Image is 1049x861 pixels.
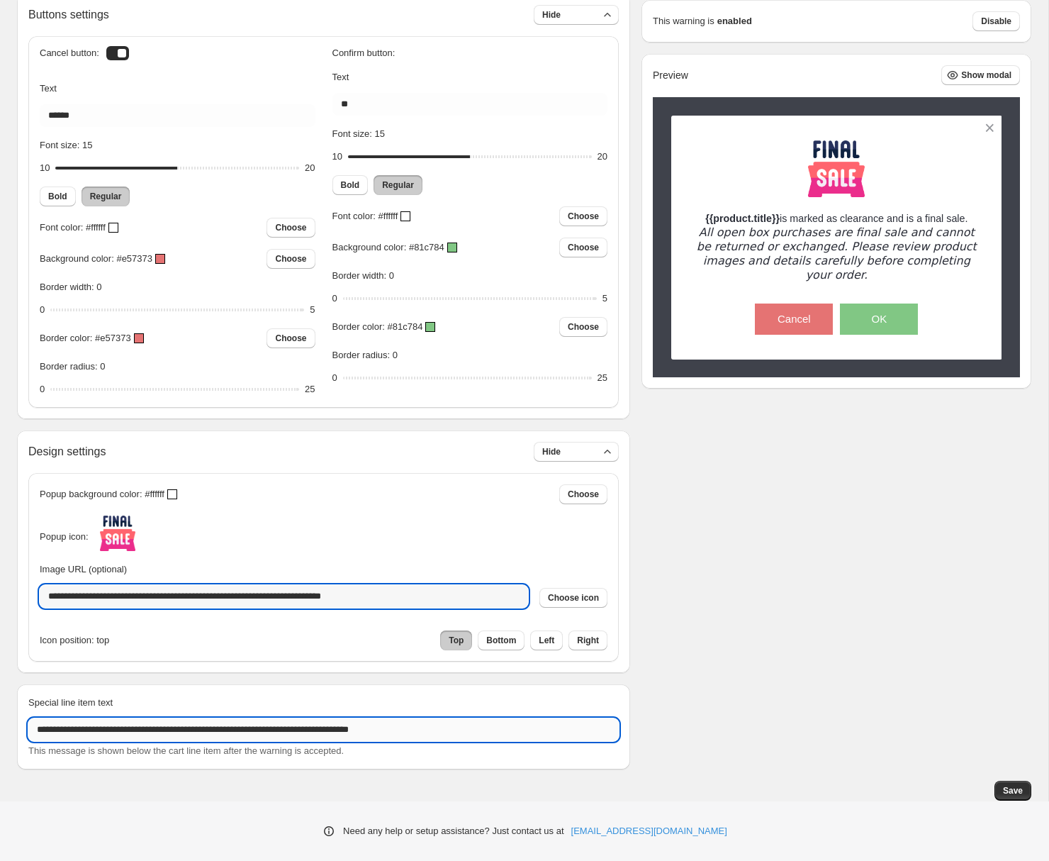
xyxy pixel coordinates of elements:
[40,221,106,235] p: Font color: #ffffff
[267,249,315,269] button: Choose
[332,320,423,334] p: Border color: #81c784
[40,162,50,173] span: 10
[697,226,977,282] span: All open box purchases are final sale and cannot be returned or exchanged. Please review product ...
[961,70,1011,81] span: Show modal
[40,633,109,648] span: Icon position: top
[972,11,1020,31] button: Disable
[577,635,599,646] span: Right
[40,384,45,394] span: 0
[40,187,76,206] button: Bold
[40,48,99,59] h3: Cancel button:
[332,240,444,255] p: Background color: #81c784
[598,150,607,164] div: 20
[28,745,344,756] span: This message is shown below the cart line item after the warning is accepted.
[40,564,127,574] span: Image URL (optional)
[332,209,398,223] p: Font color: #ffffff
[82,187,130,206] button: Regular
[332,350,398,360] span: Border radius: 0
[305,161,315,175] div: 20
[755,304,833,335] button: Cancel
[994,781,1031,801] button: Save
[559,206,607,226] button: Choose
[40,361,106,372] span: Border radius: 0
[6,11,583,60] body: Rich Text Area. Press ALT-0 for help.
[571,824,727,838] a: [EMAIL_ADDRESS][DOMAIN_NAME]
[542,446,561,457] span: Hide
[568,489,599,500] span: Choose
[267,218,315,238] button: Choose
[305,382,315,396] div: 25
[332,293,337,304] span: 0
[332,128,385,139] span: Font size: 15
[941,65,1020,85] button: Show modal
[267,328,315,348] button: Choose
[275,222,306,233] span: Choose
[530,631,563,650] button: Left
[534,442,619,462] button: Hide
[559,238,607,257] button: Choose
[1003,785,1023,796] span: Save
[559,317,607,337] button: Choose
[40,140,92,150] span: Font size: 15
[48,191,67,202] span: Bold
[696,211,977,226] p: is marked as clearance and is a final sale.
[374,175,422,195] button: Regular
[40,252,152,266] p: Background color: #e57373
[602,291,607,306] div: 5
[568,242,599,253] span: Choose
[40,487,164,501] p: Popup background color: #ffffff
[559,484,607,504] button: Choose
[539,635,554,646] span: Left
[653,14,714,28] p: This warning is
[542,9,561,21] span: Hide
[332,72,349,82] span: Text
[28,8,109,21] h2: Buttons settings
[332,151,342,162] span: 10
[90,191,122,202] span: Regular
[568,321,599,333] span: Choose
[40,530,89,544] span: Popup icon:
[478,631,524,650] button: Bottom
[717,14,752,28] strong: enabled
[332,175,369,195] button: Bold
[40,83,57,94] span: Text
[310,303,315,317] div: 5
[653,70,688,82] h2: Preview
[568,211,599,222] span: Choose
[382,179,414,191] span: Regular
[275,253,306,265] span: Choose
[28,445,106,458] h2: Design settings
[548,592,599,604] span: Choose icon
[840,304,918,335] button: OK
[40,304,45,315] span: 0
[705,213,780,224] strong: {{product.title}}
[341,179,360,191] span: Bold
[28,697,113,708] span: Special line item text
[534,5,619,25] button: Hide
[568,631,607,650] button: Right
[332,372,337,383] span: 0
[275,333,306,344] span: Choose
[598,371,607,385] div: 25
[440,631,472,650] button: Top
[332,48,608,59] h3: Confirm button:
[40,282,101,292] span: Border width: 0
[539,588,607,608] button: Choose icon
[449,635,464,646] span: Top
[332,270,394,281] span: Border width: 0
[981,16,1011,27] span: Disable
[486,635,516,646] span: Bottom
[40,331,131,345] p: Border color: #e57373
